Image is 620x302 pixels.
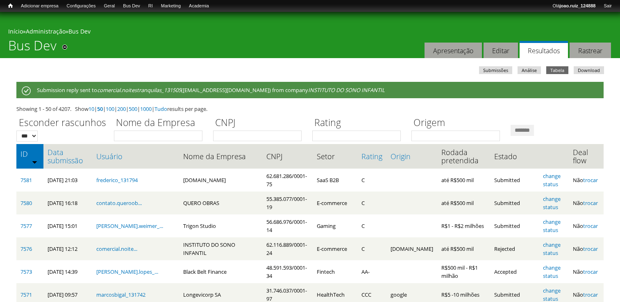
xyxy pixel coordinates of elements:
a: trocar [583,291,598,298]
td: Submitted [490,192,538,214]
td: 48.591.593/0001-34 [262,260,313,283]
td: Não [569,260,604,283]
td: 62.116.889/0001-24 [262,237,313,260]
div: Showing 1 - 50 of 4207. Show | | | | | | results per page. [16,105,604,113]
a: change status [543,172,561,188]
a: RI [144,2,157,10]
a: 7577 [20,222,32,230]
a: Data submissão [48,148,88,165]
td: R$500 mil - R$1 milhão [437,260,490,283]
a: 100 [106,105,114,113]
td: Accepted [490,260,538,283]
td: Não [569,169,604,192]
th: Rodada pretendida [437,144,490,169]
a: comercial.noite... [96,245,137,252]
a: 7576 [20,245,32,252]
a: Origin [391,152,433,160]
td: E-commerce [313,192,357,214]
a: Bus Dev [68,27,91,35]
td: Submitted [490,214,538,237]
td: C [357,192,386,214]
td: [DOMAIN_NAME] [179,169,262,192]
td: até R$500 mil [437,169,490,192]
a: trocar [583,199,598,207]
th: Deal flow [569,144,604,169]
td: Rejected [490,237,538,260]
td: 62.681.286/0001-75 [262,169,313,192]
th: Nome da Empresa [179,144,262,169]
td: [DOMAIN_NAME] [386,237,437,260]
td: Trigon Studio [179,214,262,237]
a: 10 [89,105,94,113]
th: Estado [490,144,538,169]
a: Olájoao.ruiz_124888 [548,2,600,10]
div: Submission reply sent to ([EMAIL_ADDRESS][DOMAIN_NAME]) from company [16,82,604,98]
a: Análise [518,66,541,74]
a: Apresentação [425,43,482,59]
em: comercial.noitestranquilas_131505 [97,86,181,94]
label: Rating [312,116,406,131]
td: SaaS B2B [313,169,357,192]
a: change status [543,195,561,211]
a: Editar [484,43,518,59]
a: Início [8,27,23,35]
a: Início [4,2,17,10]
label: Origem [411,116,505,131]
a: Administração [26,27,66,35]
a: trocar [583,268,598,275]
td: R$1 - R$2 milhões [437,214,490,237]
td: Black Belt Finance [179,260,262,283]
label: Esconder rascunhos [16,116,109,131]
a: Usuário [96,152,175,160]
a: 200 [117,105,126,113]
td: Não [569,214,604,237]
td: [DATE] 16:18 [43,192,92,214]
a: Download [574,66,604,74]
th: Setor [313,144,357,169]
td: 56.686.976/0001-14 [262,214,313,237]
a: 1000 [140,105,152,113]
td: até R$500 mil [437,237,490,260]
a: Configurações [63,2,100,10]
em: INSTITUTO DO SONO INFANTIL [308,86,385,94]
label: Nome da Empresa [114,116,208,131]
a: ID [20,150,39,158]
a: 7581 [20,176,32,184]
td: [DATE] 21:03 [43,169,92,192]
a: trocar [583,245,598,252]
td: INSTITUTO DO SONO INFANTIL [179,237,262,260]
a: Academia [185,2,213,10]
a: 7580 [20,199,32,207]
a: trocar [583,222,598,230]
a: Rating [361,152,382,160]
strong: joao.ruiz_124888 [560,3,596,8]
a: Geral [100,2,119,10]
td: Não [569,237,604,260]
a: Marketing [157,2,185,10]
div: » » [8,27,612,38]
a: change status [543,218,561,234]
td: QUERO OBRAS [179,192,262,214]
td: E-commerce [313,237,357,260]
td: [DATE] 12:12 [43,237,92,260]
a: Submissões [479,66,512,74]
a: Resultados [520,41,568,59]
td: AA- [357,260,386,283]
a: trocar [583,176,598,184]
a: Bus Dev [119,2,144,10]
td: Não [569,192,604,214]
h1: Bus Dev [8,38,57,58]
a: change status [543,241,561,257]
a: [PERSON_NAME].lopes_... [96,268,158,275]
span: Início [8,3,13,9]
a: change status [543,264,561,279]
th: CNPJ [262,144,313,169]
td: [DATE] 14:39 [43,260,92,283]
td: C [357,237,386,260]
td: C [357,214,386,237]
td: até R$500 mil [437,192,490,214]
a: Rastrear [570,43,611,59]
a: contato.queroob... [96,199,142,207]
label: CNPJ [213,116,307,131]
a: 50 [97,105,103,113]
